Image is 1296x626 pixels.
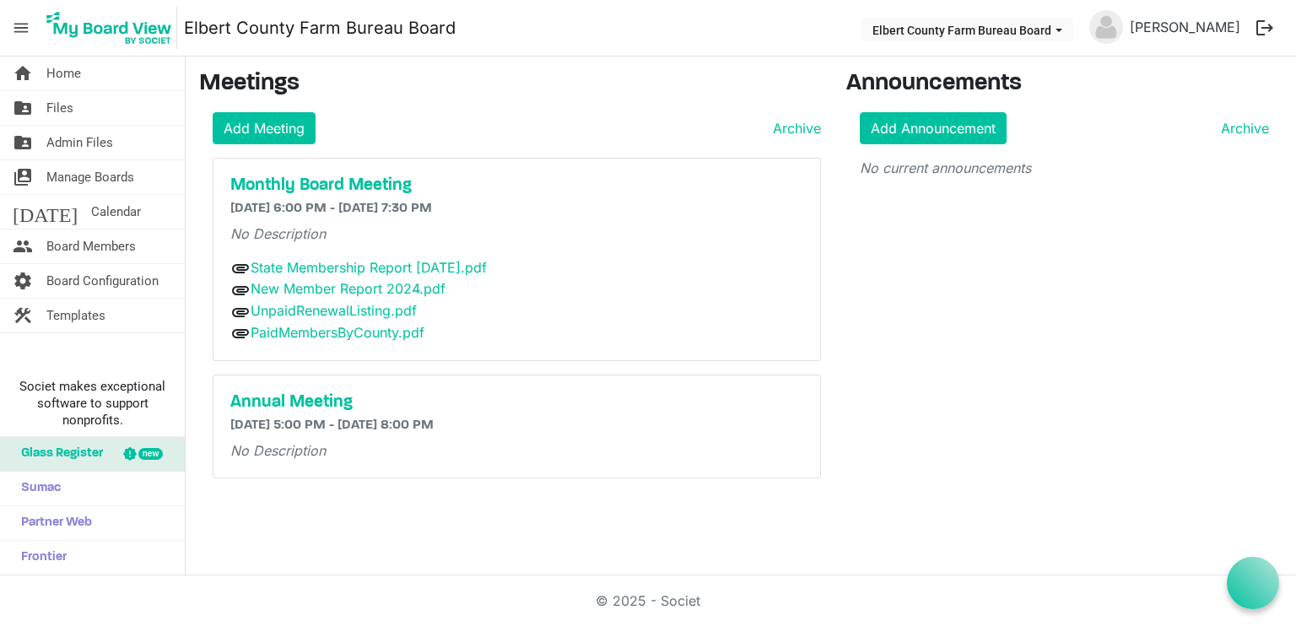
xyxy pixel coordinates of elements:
[46,126,113,159] span: Admin Files
[860,112,1007,144] a: Add Announcement
[46,264,159,298] span: Board Configuration
[230,323,251,343] span: attachment
[1214,118,1269,138] a: Archive
[13,57,33,90] span: home
[13,437,103,471] span: Glass Register
[1089,10,1123,44] img: no-profile-picture.svg
[1247,10,1282,46] button: logout
[91,195,141,229] span: Calendar
[230,175,803,196] a: Monthly Board Meeting
[13,229,33,263] span: people
[46,57,81,90] span: Home
[13,264,33,298] span: settings
[596,592,700,609] a: © 2025 - Societ
[860,158,1270,178] p: No current announcements
[13,541,67,575] span: Frontier
[5,12,37,44] span: menu
[1123,10,1247,44] a: [PERSON_NAME]
[13,195,78,229] span: [DATE]
[846,70,1283,99] h3: Announcements
[230,302,251,322] span: attachment
[46,91,73,125] span: Files
[213,112,316,144] a: Add Meeting
[230,392,803,413] a: Annual Meeting
[230,201,803,217] h6: [DATE] 6:00 PM - [DATE] 7:30 PM
[8,378,177,429] span: Societ makes exceptional software to support nonprofits.
[13,472,61,505] span: Sumac
[41,7,177,49] img: My Board View Logo
[13,299,33,332] span: construction
[13,160,33,194] span: switch_account
[251,302,417,319] a: UnpaidRenewalListing.pdf
[13,91,33,125] span: folder_shared
[766,118,821,138] a: Archive
[230,280,251,300] span: attachment
[46,229,136,263] span: Board Members
[13,506,92,540] span: Partner Web
[251,324,424,341] a: PaidMembersByCounty.pdf
[41,7,184,49] a: My Board View Logo
[230,258,251,278] span: attachment
[199,70,821,99] h3: Meetings
[251,280,445,297] a: New Member Report 2024.pdf
[46,160,134,194] span: Manage Boards
[861,18,1073,41] button: Elbert County Farm Bureau Board dropdownbutton
[184,11,456,45] a: Elbert County Farm Bureau Board
[13,126,33,159] span: folder_shared
[251,259,487,276] a: State Membership Report [DATE].pdf
[230,224,803,244] p: No Description
[230,440,803,461] p: No Description
[230,418,803,434] h6: [DATE] 5:00 PM - [DATE] 8:00 PM
[46,299,105,332] span: Templates
[138,448,163,460] div: new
